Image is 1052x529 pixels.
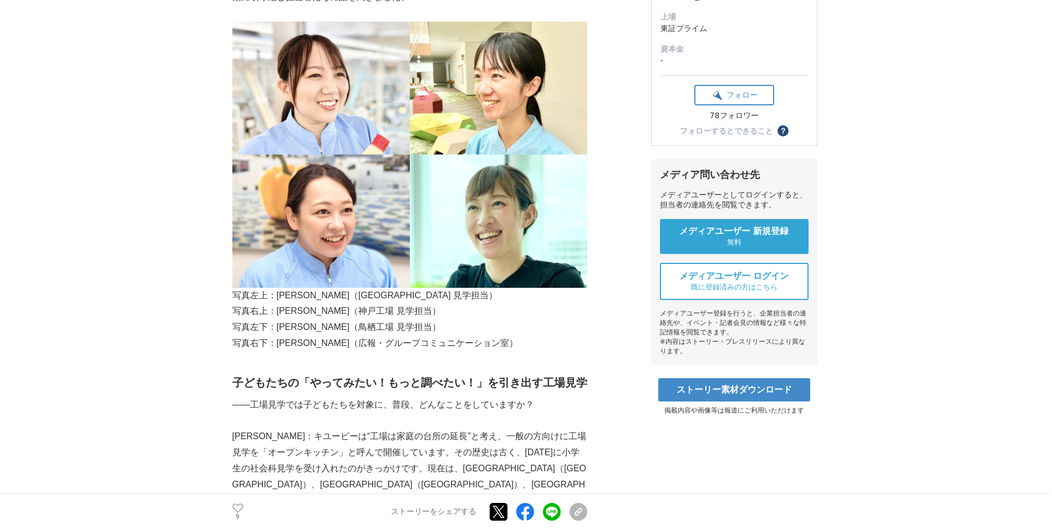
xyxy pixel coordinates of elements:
p: 写真左上：[PERSON_NAME]（[GEOGRAPHIC_DATA] 見学担当） [232,288,587,304]
span: メディアユーザー 新規登録 [679,226,789,237]
span: ？ [779,127,787,135]
div: メディア問い合わせ先 [660,168,809,181]
div: フォローするとできること [680,127,773,135]
p: 9 [232,514,243,520]
dd: - [660,55,808,67]
button: フォロー [694,85,774,105]
strong: 子どもたちの「やってみたい！もっと調べたい！」を引き出す工場見学 [232,377,587,389]
span: メディアユーザー ログイン [679,271,789,282]
a: ストーリー素材ダウンロード [658,378,810,401]
p: ストーリーをシェアする [391,507,476,517]
span: 既に登録済みの方はこちら [691,282,777,292]
div: 78フォロワー [694,111,774,121]
a: メディアユーザー 新規登録 無料 [660,219,809,254]
button: ？ [777,125,789,136]
dd: 東証プライム [660,23,808,34]
dt: 上場 [660,11,808,23]
p: 写真右下：[PERSON_NAME]（広報・グループコミュニケーション室） [232,335,587,352]
p: 写真右上：[PERSON_NAME]（神戸工場 見学担当） [232,303,587,319]
img: thumbnail_8870fdb0-39e1-11ef-9829-73354daec208.png [232,22,587,288]
a: メディアユーザー ログイン 既に登録済みの方はこちら [660,263,809,300]
div: メディアユーザー登録を行うと、企業担当者の連絡先や、イベント・記者会見の情報など様々な特記情報を閲覧できます。 ※内容はストーリー・プレスリリースにより異なります。 [660,309,809,356]
div: メディアユーザーとしてログインすると、担当者の連絡先を閲覧できます。 [660,190,809,210]
dt: 資本金 [660,43,808,55]
p: ――工場見学では子どもたちを対象に、普段、どんなことをしていますか？ [232,397,587,413]
p: 写真左下：[PERSON_NAME]（鳥栖工場 見学担当） [232,319,587,335]
span: 無料 [727,237,741,247]
p: 掲載内容や画像等は報道にご利用いただけます [651,406,817,415]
